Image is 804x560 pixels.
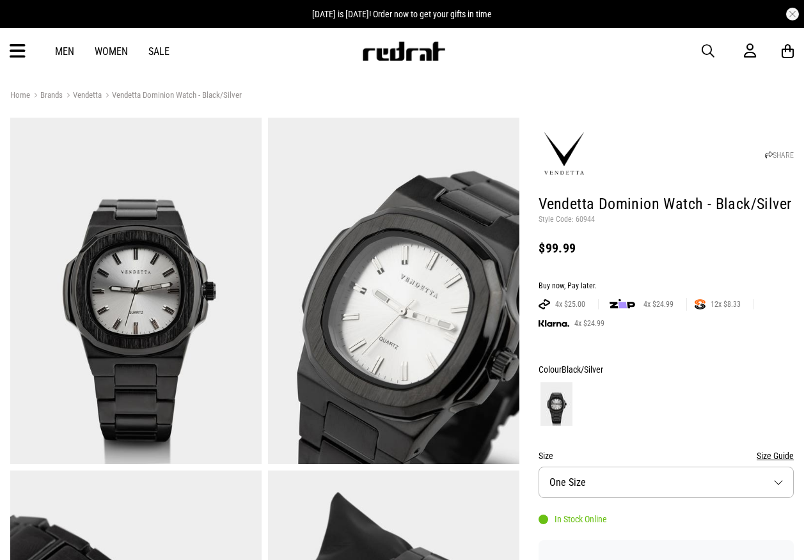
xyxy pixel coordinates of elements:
[550,299,590,309] span: 4x $25.00
[10,90,30,100] a: Home
[539,467,794,498] button: One Size
[539,448,794,463] div: Size
[638,299,679,309] span: 4x $24.99
[268,118,519,464] img: Vendetta Dominion Watch - Black/silver in Black
[539,215,794,225] p: Style Code: 60944
[765,151,794,160] a: SHARE
[610,298,635,311] img: zip
[539,514,607,524] div: In Stock Online
[312,9,492,19] span: [DATE] is [DATE]! Order now to get your gifts in time
[539,240,794,256] div: $99.99
[10,118,262,464] img: Vendetta Dominion Watch - Black/silver in Black
[757,448,794,463] button: Size Guide
[148,45,169,58] a: Sale
[539,194,794,215] h1: Vendetta Dominion Watch - Black/Silver
[361,42,446,61] img: Redrat logo
[539,362,794,377] div: Colour
[695,299,705,309] img: SPLITPAY
[539,281,794,292] div: Buy now, Pay later.
[705,299,746,309] span: 12x $8.33
[539,128,590,180] img: Vendetta
[102,90,242,102] a: Vendetta Dominion Watch - Black/Silver
[539,299,550,309] img: AFTERPAY
[549,476,586,488] span: One Size
[539,320,569,327] img: KLARNA
[540,382,572,426] img: Black/Silver
[30,90,63,102] a: Brands
[55,45,74,58] a: Men
[562,364,603,375] span: Black/Silver
[95,45,128,58] a: Women
[63,90,102,102] a: Vendetta
[569,318,610,329] span: 4x $24.99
